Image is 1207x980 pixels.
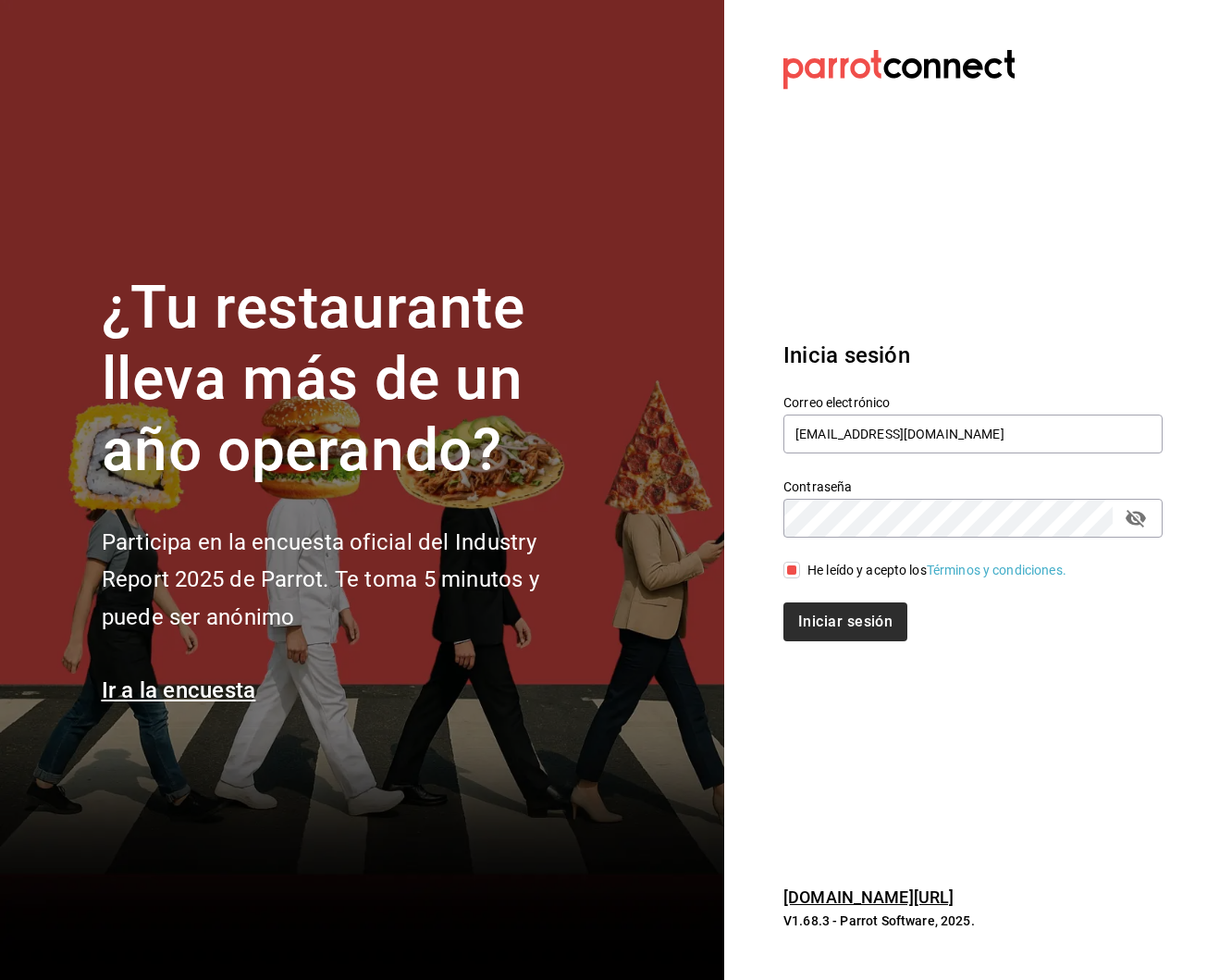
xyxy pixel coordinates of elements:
[783,480,1163,493] label: Contraseña
[783,415,1163,453] input: Ingresa tu correo electrónico
[783,602,907,641] button: Iniciar sesión
[102,677,256,703] a: Ir a la encuesta
[783,339,1163,372] h3: Inicia sesión
[102,524,601,637] h2: Participa en la encuesta oficial del Industry Report 2025 de Parrot. Te toma 5 minutos y puede se...
[783,887,954,907] a: [DOMAIN_NAME][URL]
[783,396,1163,409] label: Correo electrónico
[927,563,1066,577] a: Términos y condiciones.
[783,912,1163,930] p: V1.68.3 - Parrot Software, 2025.
[1120,502,1152,534] button: passwordField
[102,273,601,486] h1: ¿Tu restaurante lleva más de un año operando?
[807,561,1066,580] div: He leído y acepto los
